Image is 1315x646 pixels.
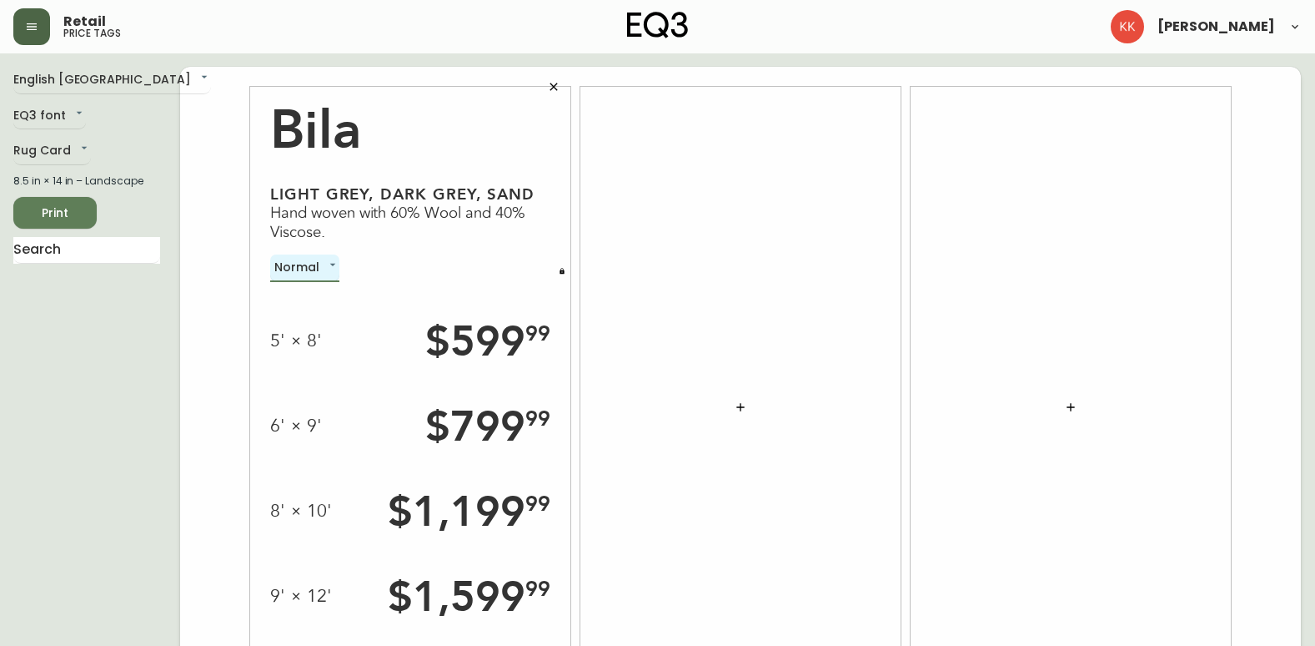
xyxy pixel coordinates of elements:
sup: 99 [525,320,550,346]
div: Rug Card [13,138,91,165]
div: $ 1,199 [388,486,550,537]
div: 9' × 12' [270,585,332,608]
img: logo [627,12,689,38]
sup: 99 [525,576,550,602]
sup: 99 [525,406,550,432]
div: $ 599 [425,315,550,367]
img: b8dbcfffdcfee2b8a086673f95cad94a [1111,10,1144,43]
div: 8' × 10' [270,500,332,522]
span: Retail [63,15,106,28]
div: EQ3 font [13,103,86,130]
sup: 99 [525,491,550,517]
div: 6' × 9' [270,415,322,437]
div: English [GEOGRAPHIC_DATA] [13,67,211,94]
div: $ 799 [425,401,550,452]
div: Bila [270,87,550,162]
input: Search [13,237,160,264]
div: $ 1,599 [388,571,550,623]
div: 5' × 8' [270,330,322,352]
div: 8.5 in × 14 in – Landscape [13,174,160,189]
span: Print [27,203,83,224]
div: Light Grey, Dark Grey, Sand [270,184,550,204]
button: Print [13,197,97,229]
h5: price tags [63,28,121,38]
div: Normal [270,255,339,282]
span: [PERSON_NAME] [1157,20,1275,33]
div: Hand woven with 60% Wool and 40% Viscose. [270,204,550,242]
